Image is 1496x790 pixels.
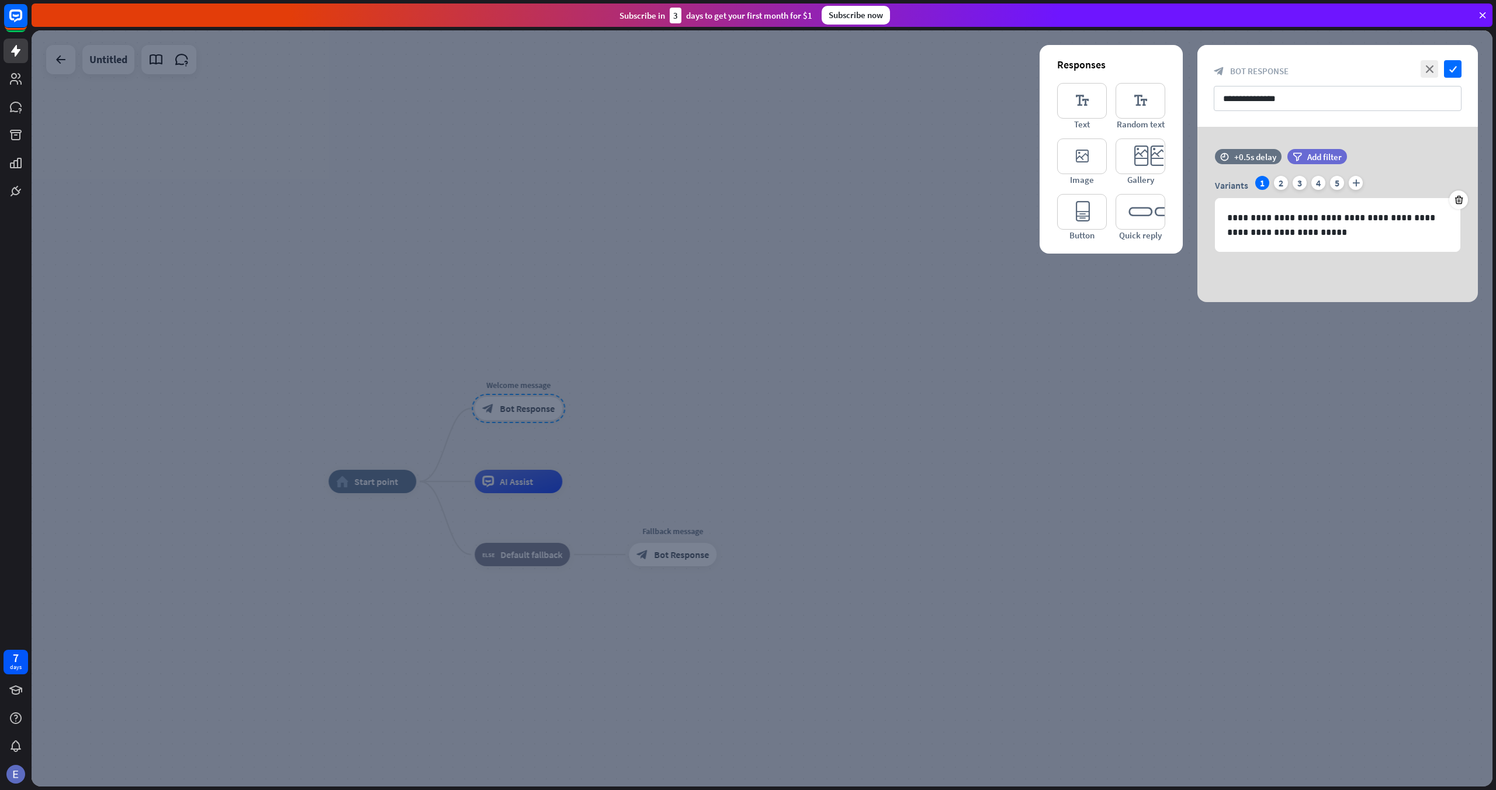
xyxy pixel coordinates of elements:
[1255,176,1269,190] div: 1
[1274,176,1288,190] div: 2
[1214,66,1224,77] i: block_bot_response
[1293,153,1302,161] i: filter
[1307,151,1342,162] span: Add filter
[9,5,44,40] button: Open LiveChat chat widget
[1234,151,1276,162] div: +0.5s delay
[4,650,28,674] a: 7 days
[822,6,890,25] div: Subscribe now
[10,663,22,671] div: days
[1330,176,1344,190] div: 5
[13,653,19,663] div: 7
[1444,60,1462,78] i: check
[1220,153,1229,161] i: time
[670,8,681,23] div: 3
[1215,179,1248,191] span: Variants
[1293,176,1307,190] div: 3
[1230,65,1289,77] span: Bot Response
[1311,176,1325,190] div: 4
[1349,176,1363,190] i: plus
[619,8,812,23] div: Subscribe in days to get your first month for $1
[1421,60,1438,78] i: close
